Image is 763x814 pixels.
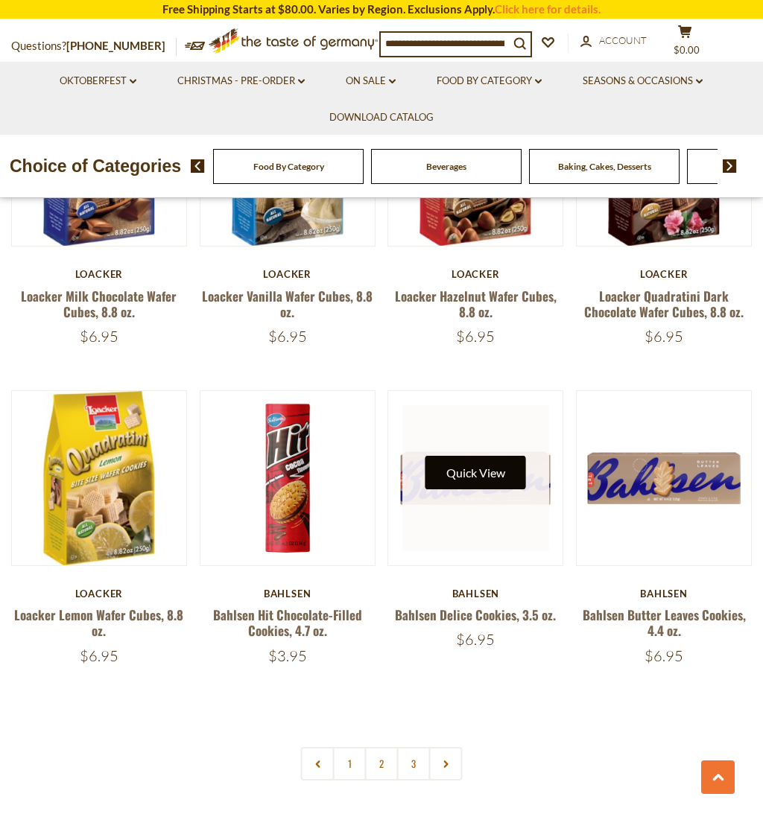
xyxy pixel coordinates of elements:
img: Bahlsen Butter Leaves Cookies, 4.4 oz. [577,391,751,565]
span: Account [599,34,647,46]
span: $6.95 [645,327,683,346]
span: $3.95 [268,646,307,665]
a: Loacker Milk Chocolate Wafer Cubes, 8.8 oz. [21,287,177,321]
a: Christmas - PRE-ORDER [177,73,305,89]
a: On Sale [346,73,396,89]
a: [PHONE_NUMBER] [66,39,165,52]
button: Quick View [425,456,526,489]
a: Download Catalog [329,109,434,126]
div: Loacker [11,268,187,280]
button: $0.00 [662,25,707,62]
div: Bahlsen [200,588,376,600]
a: Beverages [426,161,466,172]
div: Loacker [11,588,187,600]
img: Bahlsen Delice Cookies, 3.5 oz. [388,391,563,565]
div: Loacker [200,268,376,280]
a: Bahlsen Hit Chocolate-Filled Cookies, 4.7 oz. [213,605,362,640]
a: 1 [333,747,367,780]
a: Bahlsen Delice Cookies, 3.5 oz. [395,605,556,624]
img: Loacker Lemon Wafer Cubes, 8.8 oz. [12,391,186,565]
img: next arrow [723,159,737,173]
span: $6.95 [80,327,118,346]
span: $0.00 [674,44,700,56]
img: previous arrow [191,159,205,173]
a: Loacker Vanilla Wafer Cubes, 8.8 oz. [202,287,373,321]
a: Click here for details. [495,2,601,16]
div: Loacker [576,268,752,280]
div: Bahlsen [387,588,563,600]
div: Bahlsen [576,588,752,600]
a: Seasons & Occasions [583,73,703,89]
span: $6.95 [645,646,683,665]
span: $6.95 [456,630,495,649]
a: Loacker Hazelnut Wafer Cubes, 8.8 oz. [395,287,557,321]
a: Bahlsen Butter Leaves Cookies, 4.4 oz. [583,605,746,640]
a: Account [580,33,647,49]
div: Loacker [387,268,563,280]
a: Loacker Quadratini Dark Chocolate Wafer Cubes, 8.8 oz. [584,287,744,321]
span: $6.95 [268,327,307,346]
a: Food By Category [437,73,542,89]
a: Oktoberfest [60,73,136,89]
span: $6.95 [80,646,118,665]
a: Loacker Lemon Wafer Cubes, 8.8 oz. [14,605,183,640]
a: Baking, Cakes, Desserts [558,161,651,172]
p: Questions? [11,36,177,56]
span: $6.95 [456,327,495,346]
img: Bahlsen Hit Chocolate-Filled Cookies, 4.7 oz. [200,391,375,565]
a: 3 [397,747,431,780]
a: Food By Category [253,161,324,172]
a: 2 [365,747,399,780]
